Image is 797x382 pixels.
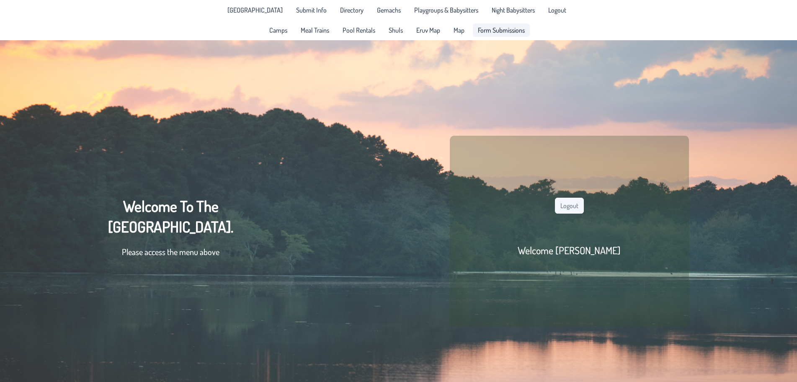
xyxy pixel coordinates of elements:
[543,3,571,17] li: Logout
[414,7,478,13] span: Playgroups & Babysitters
[269,27,287,34] span: Camps
[291,3,332,17] a: Submit Info
[411,23,445,37] a: Eruv Map
[478,27,525,34] span: Form Submissions
[473,23,530,37] a: Form Submissions
[409,3,483,17] a: Playgroups & Babysitters
[108,196,233,266] div: Welcome To The [GEOGRAPHIC_DATA].
[377,7,401,13] span: Gemachs
[227,7,283,13] span: [GEOGRAPHIC_DATA]
[340,7,364,13] span: Directory
[548,7,566,13] span: Logout
[335,3,369,17] a: Directory
[487,3,540,17] a: Night Babysitters
[222,3,288,17] a: [GEOGRAPHIC_DATA]
[518,244,621,257] h2: Welcome [PERSON_NAME]
[343,27,375,34] span: Pool Rentals
[108,245,233,258] p: Please access the menu above
[296,7,327,13] span: Submit Info
[454,27,464,34] span: Map
[264,23,292,37] a: Camps
[389,27,403,34] span: Shuls
[338,23,380,37] a: Pool Rentals
[296,23,334,37] a: Meal Trains
[384,23,408,37] a: Shuls
[372,3,406,17] a: Gemachs
[222,3,288,17] li: Pine Lake Park
[416,27,440,34] span: Eruv Map
[492,7,535,13] span: Night Babysitters
[555,198,584,214] button: Logout
[301,27,329,34] span: Meal Trains
[449,23,469,37] a: Map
